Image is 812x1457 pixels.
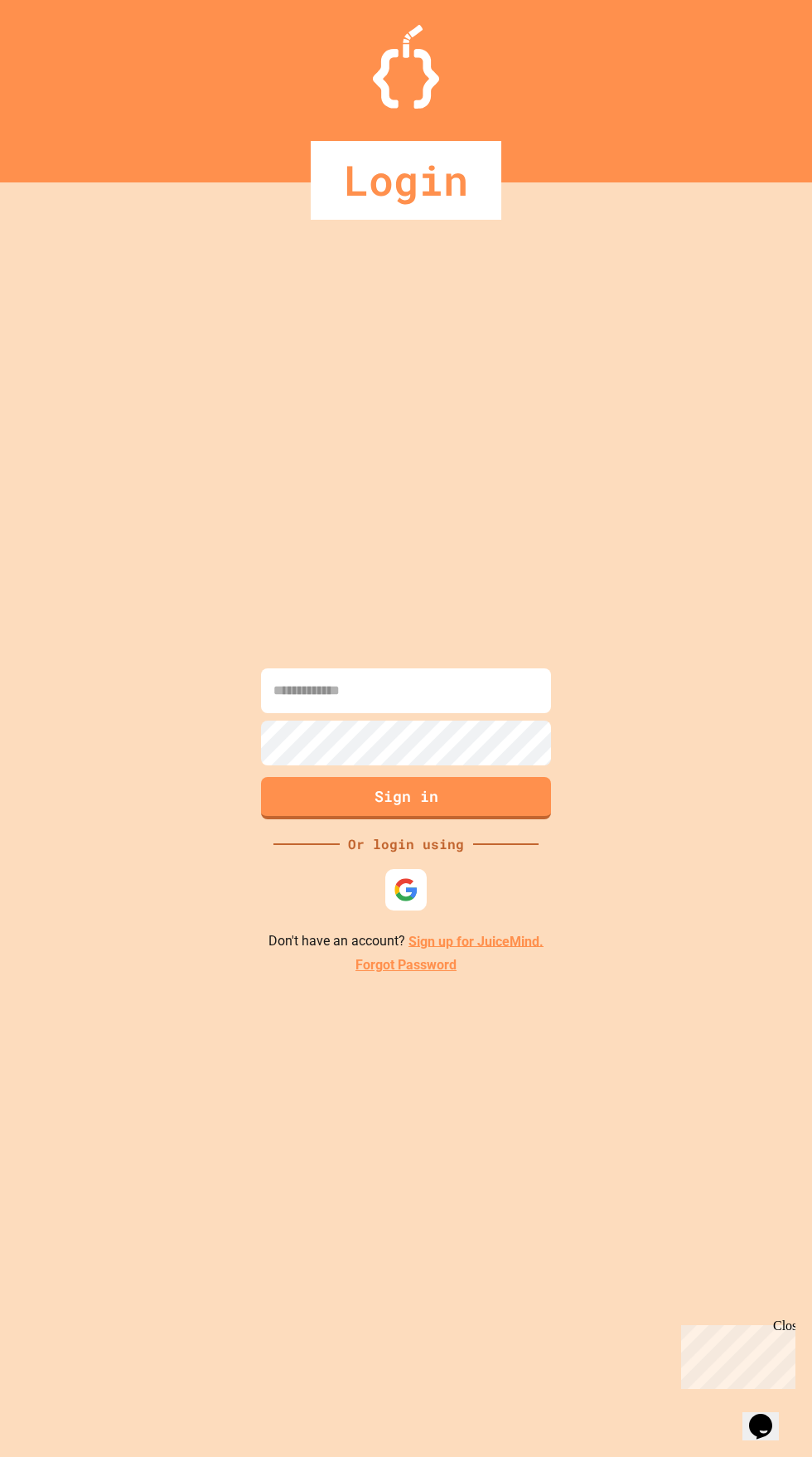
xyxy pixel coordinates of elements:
[742,1391,795,1440] iframe: chat widget
[7,7,114,105] div: Chat with us now!Close
[261,777,551,819] button: Sign in
[355,955,457,975] a: Forgot Password
[340,834,472,854] div: Or login using
[674,1319,795,1389] iframe: chat widget
[268,931,544,952] p: Don't have an account?
[408,933,544,949] a: Sign up for JuiceMind.
[373,25,439,109] img: Logo.svg
[394,877,418,902] img: google-icon.svg
[311,141,501,220] div: Login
